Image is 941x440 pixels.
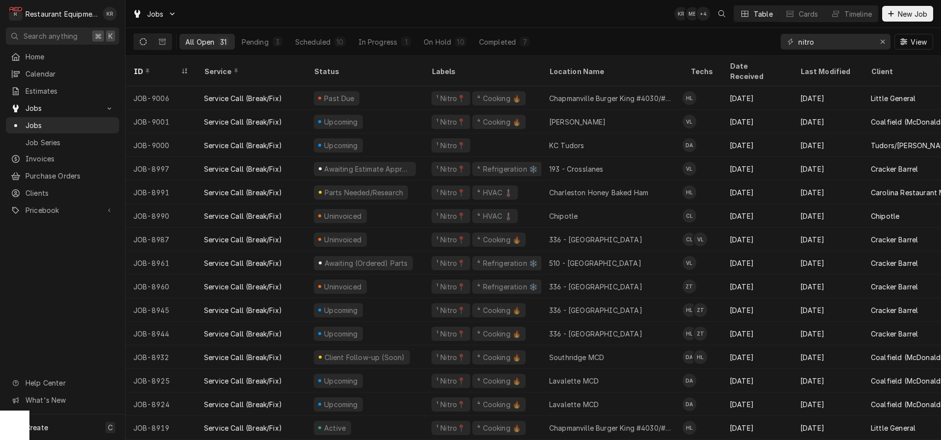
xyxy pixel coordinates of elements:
div: Timeline [844,9,872,19]
div: VL [683,115,696,129]
div: Huston Lewis's Avatar [683,185,696,199]
div: [DATE] [722,298,792,322]
div: JOB-8932 [126,345,196,369]
div: [DATE] [792,157,863,181]
div: ¹ Nitro📍 [435,376,466,386]
div: JOB-8961 [126,251,196,275]
div: ⁴ Refrigeration ❄️ [476,164,538,174]
div: 10 [457,37,464,47]
div: ⁴ Cooking 🔥 [476,329,522,339]
div: ¹ Nitro📍 [435,282,466,292]
div: MB [686,7,699,21]
div: JOB-8960 [126,275,196,298]
span: ⌘ [95,31,102,41]
div: Service Call (Break/Fix) [204,258,282,268]
div: ¹ Nitro📍 [435,140,466,151]
div: Service Call (Break/Fix) [204,234,282,245]
div: [DATE] [792,181,863,204]
div: Client Follow-up (Soon) [323,352,406,362]
div: Service Call (Break/Fix) [204,164,282,174]
div: 10 [336,37,343,47]
div: Van Lucas's Avatar [693,233,707,246]
div: Cracker Barrel [871,329,918,339]
span: Job Series [25,137,114,148]
span: Jobs [25,103,100,113]
span: Calendar [25,69,114,79]
div: ⁴ Cooking 🔥 [476,352,522,362]
div: All Open [185,37,214,47]
div: Zack Tussey's Avatar [693,327,707,340]
div: Chapmanville Burger King #4030/#7000 [549,93,675,104]
div: JOB-9000 [126,133,196,157]
div: Awaiting (Ordered) Parts [323,258,408,268]
div: Parts Needed/Research [323,187,404,198]
a: Home [6,49,119,65]
div: Upcoming [323,140,359,151]
div: Van Lucas's Avatar [683,115,696,129]
div: Pending [242,37,269,47]
div: Service Call (Break/Fix) [204,140,282,151]
div: [DATE] [792,369,863,392]
div: [DATE] [792,416,863,440]
div: Huston Lewis's Avatar [693,350,707,364]
div: Techs [690,66,714,77]
div: JOB-8997 [126,157,196,181]
div: Zack Tussey's Avatar [683,280,696,293]
div: Kelli Robinette's Avatar [674,7,688,21]
div: ID [133,66,178,77]
div: Service Call (Break/Fix) [204,211,282,221]
div: R [9,7,23,21]
div: Uninvoiced [323,282,363,292]
div: Status [314,66,414,77]
div: + 4 [696,7,710,21]
div: Cracker Barrel [871,164,918,174]
div: Service [204,66,296,77]
div: ⁴ Refrigeration ❄️ [476,258,538,268]
a: Job Series [6,134,119,151]
div: HL [683,303,696,317]
div: ZT [683,280,696,293]
div: Upcoming [323,376,359,386]
button: Open search [714,6,730,22]
div: ⁴ Cooking 🔥 [476,234,522,245]
a: Jobs [6,117,119,133]
div: ⁴ Cooking 🔥 [476,117,522,127]
div: CL [683,233,696,246]
div: [DATE] [792,204,863,228]
div: [DATE] [722,369,792,392]
div: DA [683,350,696,364]
div: ⁴ Cooking 🔥 [476,399,522,410]
div: [PERSON_NAME] [549,117,606,127]
div: Huston Lewis's Avatar [683,303,696,317]
div: JOB-8924 [126,392,196,416]
div: Van Lucas's Avatar [683,162,696,176]
div: Little General [871,93,916,104]
div: [DATE] [792,275,863,298]
div: ¹ Nitro📍 [435,399,466,410]
div: Dakota Arthur's Avatar [683,397,696,411]
div: 336 - [GEOGRAPHIC_DATA] [549,329,642,339]
button: Search anything⌘K [6,27,119,45]
span: Search anything [24,31,77,41]
span: Pricebook [25,205,100,215]
div: Little General [871,423,916,433]
div: [DATE] [792,392,863,416]
div: JOB-9006 [126,86,196,110]
div: Service Call (Break/Fix) [204,399,282,410]
div: Chapmanville Burger King #4030/#7000 [549,423,675,433]
a: Invoices [6,151,119,167]
span: Jobs [147,9,164,19]
div: ⁴ Cooking 🔥 [476,423,522,433]
span: K [108,31,113,41]
a: Estimates [6,83,119,99]
div: Upcoming [323,305,359,315]
div: JOB-9001 [126,110,196,133]
div: Service Call (Break/Fix) [204,117,282,127]
div: Service Call (Break/Fix) [204,282,282,292]
div: 336 - [GEOGRAPHIC_DATA] [549,305,642,315]
div: Cracker Barrel [871,282,918,292]
div: On Hold [424,37,451,47]
div: 31 [220,37,227,47]
div: Location Name [549,66,673,77]
div: Zack Tussey's Avatar [693,303,707,317]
